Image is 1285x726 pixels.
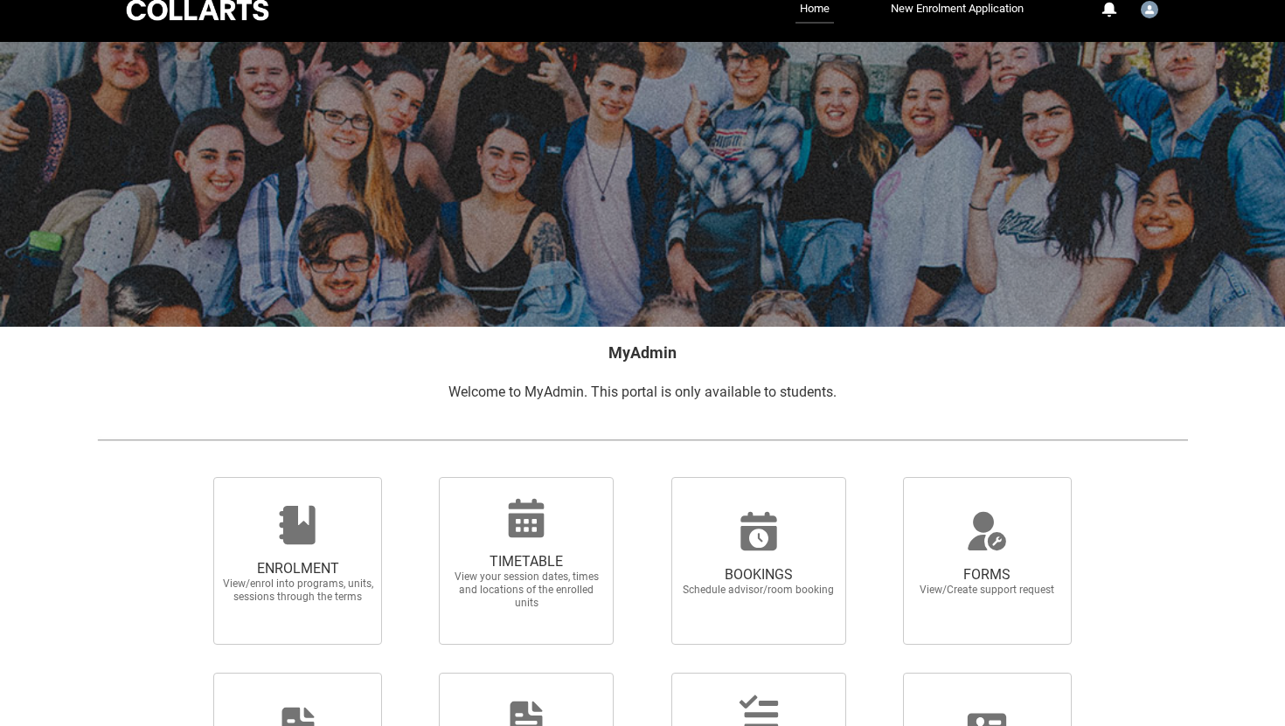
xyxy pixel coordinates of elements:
[910,584,1064,597] span: View/Create support request
[1141,1,1158,18] img: Student.tfraser.20242125
[221,560,375,577] span: ENROLMENT
[910,566,1064,584] span: FORMS
[449,553,603,570] span: TIMETABLE
[221,577,375,604] span: View/enrol into programs, units, sessions through the terms
[682,584,836,597] span: Schedule advisor/room booking
[97,341,1188,364] h2: MyAdmin
[448,384,837,400] span: Welcome to MyAdmin. This portal is only available to students.
[449,570,603,610] span: View your session dates, times and locations of the enrolled units
[682,566,836,584] span: BOOKINGS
